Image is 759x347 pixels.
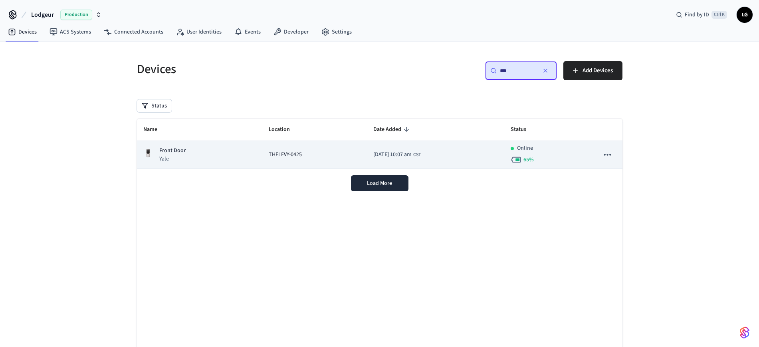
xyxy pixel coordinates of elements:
[267,25,315,39] a: Developer
[137,61,375,77] h5: Devices
[143,123,168,136] span: Name
[373,123,412,136] span: Date Added
[228,25,267,39] a: Events
[170,25,228,39] a: User Identities
[43,25,97,39] a: ACS Systems
[583,65,613,76] span: Add Devices
[367,179,392,187] span: Load More
[60,10,92,20] span: Production
[143,149,153,158] img: Yale Assure Touchscreen Wifi Smart Lock, Satin Nickel, Front
[511,123,537,136] span: Status
[351,175,408,191] button: Load More
[737,8,752,22] span: LG
[740,326,749,339] img: SeamLogoGradient.69752ec5.svg
[517,144,533,153] p: Online
[685,11,709,19] span: Find by ID
[97,25,170,39] a: Connected Accounts
[159,147,186,155] p: Front Door
[137,119,622,169] table: sticky table
[2,25,43,39] a: Devices
[670,8,733,22] div: Find by IDCtrl K
[711,11,727,19] span: Ctrl K
[31,10,54,20] span: Lodgeur
[373,151,421,159] div: America/Guatemala
[373,151,412,159] span: [DATE] 10:07 am
[413,151,421,159] span: CST
[269,123,300,136] span: Location
[137,99,172,112] button: Status
[563,61,622,80] button: Add Devices
[159,155,186,163] p: Yale
[737,7,753,23] button: LG
[315,25,358,39] a: Settings
[523,156,534,164] span: 65 %
[269,151,302,159] span: THELEVY-0425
